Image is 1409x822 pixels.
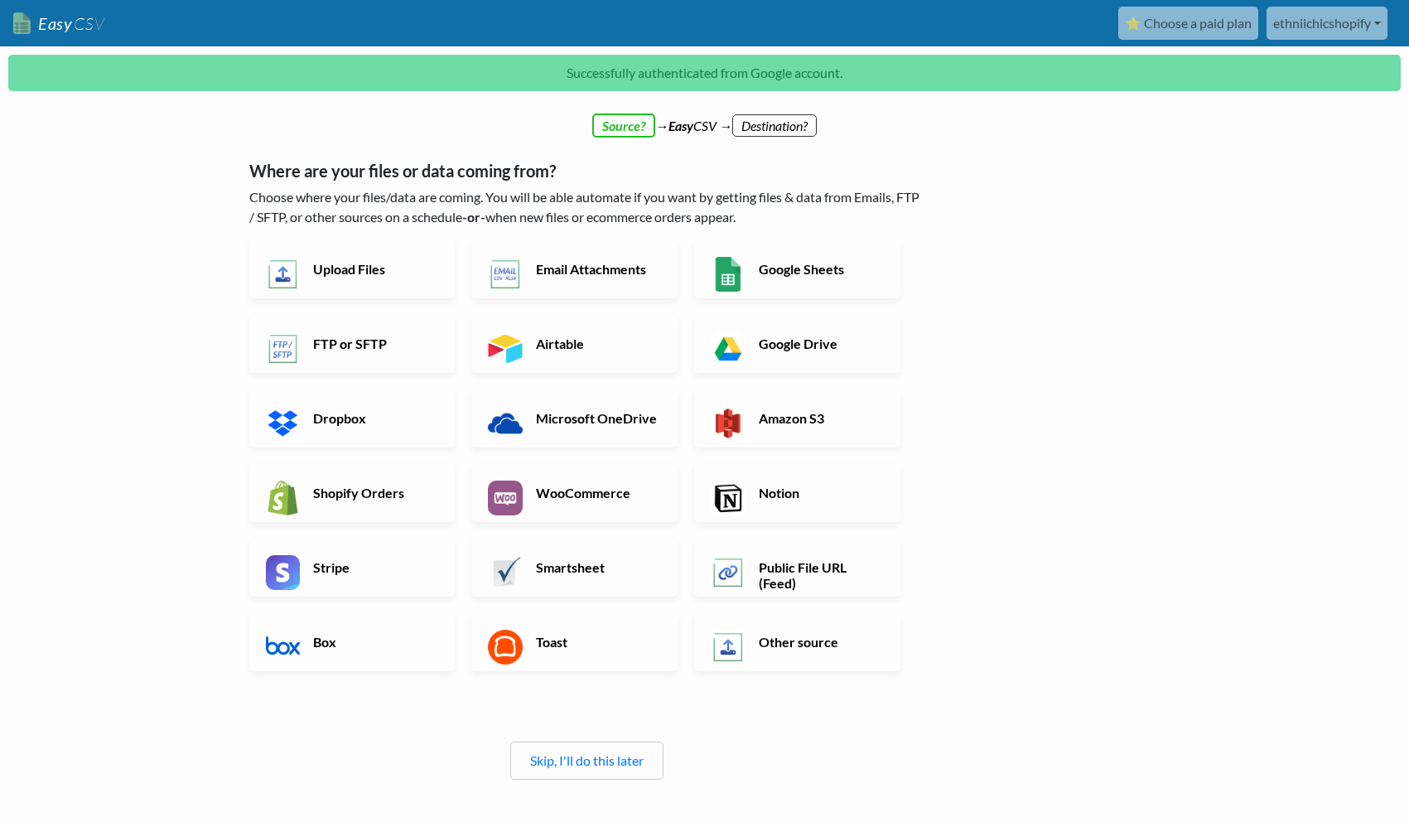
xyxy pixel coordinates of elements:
img: Shopify App & API [266,481,301,515]
img: Other Source App & API [711,630,746,665]
a: Google Sheets [694,240,900,298]
img: Google Drive App & API [711,331,746,366]
img: Amazon S3 App & API [711,406,746,441]
h6: Stripe [309,559,439,575]
img: Stripe App & API [266,555,301,590]
img: WooCommerce App & API [488,481,523,515]
a: WooCommerce [471,464,678,522]
a: EasyCSV [13,7,104,41]
a: ethniichicshopify [1267,7,1387,40]
h6: Box [309,634,439,650]
a: Shopify Orders [249,464,456,522]
h6: Other source [755,634,885,650]
a: Other source [694,613,900,671]
p: Choose where your files/data are coming. You will be able automate if you want by getting files &... [249,187,924,227]
a: Smartsheet [471,539,678,597]
a: Amazon S3 [694,389,900,447]
a: Microsoft OneDrive [471,389,678,447]
span: CSV [72,13,104,34]
h6: Public File URL (Feed) [755,559,885,591]
h6: FTP or SFTP [309,336,439,351]
a: Stripe [249,539,456,597]
h6: Amazon S3 [755,410,885,426]
a: Notion [694,464,900,522]
img: Box App & API [266,630,301,665]
a: Dropbox [249,389,456,447]
a: Skip, I'll do this later [530,752,644,768]
h6: Upload Files [309,261,439,277]
img: Microsoft OneDrive App & API [488,406,523,441]
h5: Where are your files or data coming from? [249,161,924,181]
img: Airtable App & API [488,331,523,366]
h6: Notion [755,485,885,500]
h6: Smartsheet [532,559,662,575]
img: Dropbox App & API [266,406,301,441]
img: Public File URL App & API [711,555,746,590]
img: Notion App & API [711,481,746,515]
p: Successfully authenticated from Google account. [8,55,1401,91]
a: FTP or SFTP [249,315,456,373]
h6: Airtable [532,336,662,351]
h6: Google Drive [755,336,885,351]
img: Email New CSV or XLSX File App & API [488,257,523,292]
b: -or- [462,209,485,225]
h6: WooCommerce [532,485,662,500]
img: Smartsheet App & API [488,555,523,590]
img: Upload Files App & API [266,257,301,292]
div: → CSV → [233,99,1177,136]
a: Box [249,613,456,671]
h6: Shopify Orders [309,485,439,500]
img: Google Sheets App & API [711,257,746,292]
a: Toast [471,613,678,671]
h6: Microsoft OneDrive [532,410,662,426]
a: Email Attachments [471,240,678,298]
h6: Toast [532,634,662,650]
h6: Google Sheets [755,261,885,277]
a: Upload Files [249,240,456,298]
a: Airtable [471,315,678,373]
a: Public File URL (Feed) [694,539,900,597]
h6: Email Attachments [532,261,662,277]
img: FTP or SFTP App & API [266,331,301,366]
a: ⭐ Choose a paid plan [1118,7,1258,40]
img: Toast App & API [488,630,523,665]
a: Google Drive [694,315,900,373]
h6: Dropbox [309,410,439,426]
